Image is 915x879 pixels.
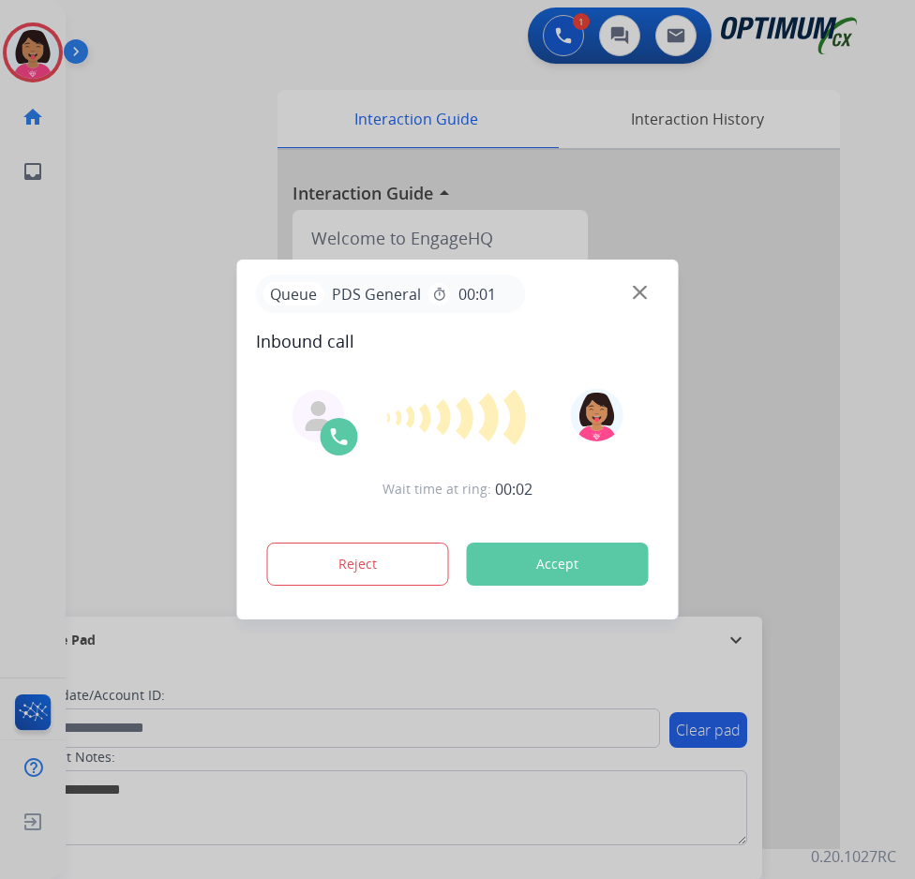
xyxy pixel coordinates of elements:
[256,328,660,354] span: Inbound call
[267,543,449,586] button: Reject
[432,287,447,302] mat-icon: timer
[495,478,532,500] span: 00:02
[328,425,351,448] img: call-icon
[467,543,649,586] button: Accept
[382,480,491,499] span: Wait time at ring:
[263,282,324,305] p: Queue
[633,286,647,300] img: close-button
[324,283,428,305] span: PDS General
[304,401,334,431] img: agent-avatar
[570,389,622,441] img: avatar
[458,283,496,305] span: 00:01
[811,845,896,868] p: 0.20.1027RC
